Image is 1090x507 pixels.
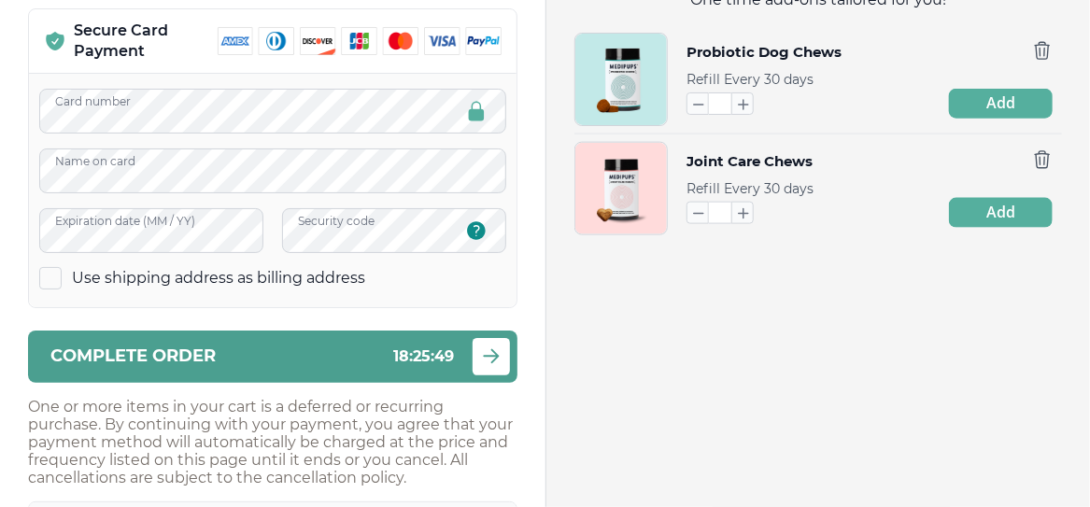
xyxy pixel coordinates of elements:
span: Refill Every 30 days [687,180,814,197]
img: Joint Care Chews [575,143,667,234]
button: Complete order18:25:49 [28,331,517,383]
label: Use shipping address as billing address [72,268,365,289]
button: Joint Care Chews [687,149,813,174]
img: Probiotic Dog Chews [575,34,667,125]
span: Complete order [50,347,216,365]
span: 18 : 25 : 49 [393,347,454,365]
button: Probiotic Dog Chews [687,40,842,64]
img: payment methods [218,27,502,55]
button: Add [949,89,1053,119]
p: Secure Card Payment [74,21,218,62]
p: One or more items in your cart is a deferred or recurring purchase. By continuing with your payme... [28,398,517,486]
span: Refill Every 30 days [687,71,814,88]
button: Add [949,198,1053,228]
